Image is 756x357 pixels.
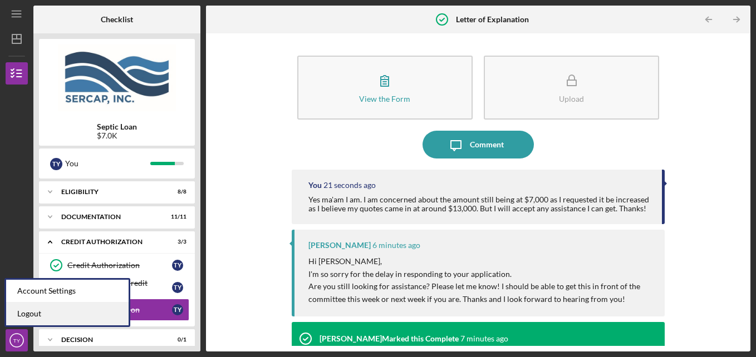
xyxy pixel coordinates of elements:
b: Checklist [101,15,133,24]
div: Credit Authorization [67,261,172,270]
p: I'm so sorry for the delay in responding to your application. Are you still looking for assistanc... [308,268,654,305]
button: Comment [423,131,534,158]
button: View the Form [297,56,473,120]
div: Documentation [61,214,159,220]
div: 8 / 8 [166,189,186,195]
div: Decision [61,336,159,343]
div: T Y [172,282,183,293]
div: [PERSON_NAME] Marked this Complete [320,334,459,343]
div: You [308,181,322,190]
button: Upload [484,56,659,120]
time: 2025-08-18 16:44 [372,241,420,250]
div: Upload [559,95,584,103]
div: View the Form [359,95,410,103]
div: Comment [470,131,504,158]
b: Letter of Explanation [456,15,529,24]
p: Hi [PERSON_NAME], [308,255,654,267]
div: 11 / 11 [166,214,186,220]
a: Credit AuthorizationTY [45,254,189,276]
button: TY [6,329,28,351]
div: 0 / 1 [166,336,186,343]
div: T Y [172,304,183,315]
time: 2025-08-18 16:43 [460,334,508,343]
div: 3 / 3 [166,239,186,245]
img: Product logo [39,44,195,111]
div: Account Settings [6,280,129,303]
div: [PERSON_NAME] [308,241,371,250]
a: Logout [6,303,129,325]
div: T Y [50,158,62,170]
div: Eligibility [61,189,159,195]
div: CREDIT AUTHORIZATION [61,239,159,245]
div: $7.0K [97,131,137,140]
div: You [65,154,150,173]
div: T Y [172,260,183,271]
text: TY [13,338,21,344]
div: Yes ma'am I am. I am concerned about the amount still being at $7,000 as I requested it be increa... [308,195,651,213]
b: Septic Loan [97,122,137,131]
time: 2025-08-18 16:51 [323,181,376,190]
a: $63.97 Personal Credit Report FeeTY [45,276,189,299]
